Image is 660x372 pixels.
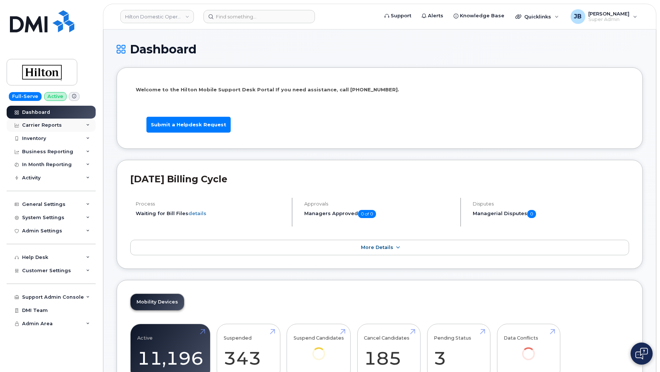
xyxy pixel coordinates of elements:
span: 0 of 0 [358,210,376,218]
a: Data Conflicts [504,328,553,370]
a: Suspend Candidates [294,328,344,370]
h4: Process [136,201,285,207]
h5: Managers Approved [304,210,454,218]
span: More Details [361,245,393,250]
a: Submit a Helpdesk Request [146,117,231,133]
img: Open chat [635,348,648,359]
span: 0 [527,210,536,218]
h1: Dashboard [117,43,643,56]
p: Welcome to the Hilton Mobile Support Desk Portal If you need assistance, call [PHONE_NUMBER]. [136,86,624,93]
h4: Disputes [473,201,629,207]
h5: Managerial Disputes [473,210,629,218]
li: Waiting for Bill Files [136,210,285,217]
h2: [DATE] Billing Cycle [130,173,629,185]
a: Mobility Devices [131,294,184,310]
h4: Approvals [304,201,454,207]
a: details [188,210,206,216]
